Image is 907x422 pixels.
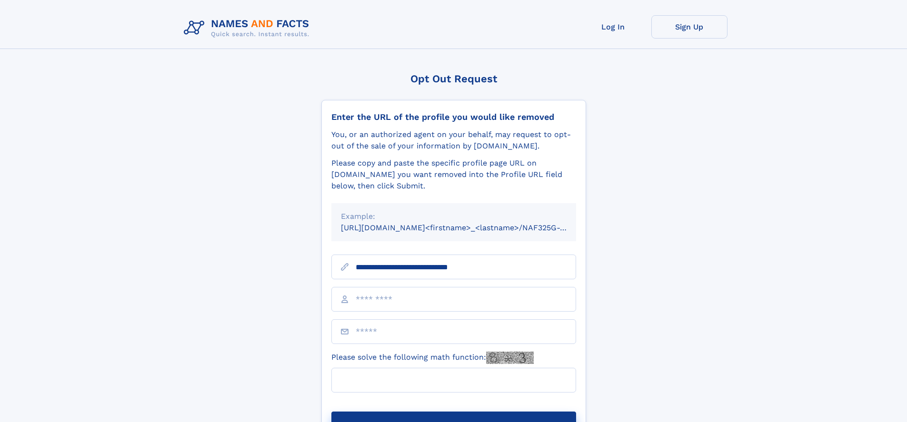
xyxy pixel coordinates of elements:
a: Log In [575,15,651,39]
div: Opt Out Request [321,73,586,85]
label: Please solve the following math function: [331,352,534,364]
img: Logo Names and Facts [180,15,317,41]
a: Sign Up [651,15,728,39]
div: Enter the URL of the profile you would like removed [331,112,576,122]
div: Please copy and paste the specific profile page URL on [DOMAIN_NAME] you want removed into the Pr... [331,157,576,192]
div: You, or an authorized agent on your behalf, may request to opt-out of the sale of your informatio... [331,129,576,152]
div: Example: [341,211,567,222]
small: [URL][DOMAIN_NAME]<firstname>_<lastname>/NAF325G-xxxxxxxx [341,223,594,232]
